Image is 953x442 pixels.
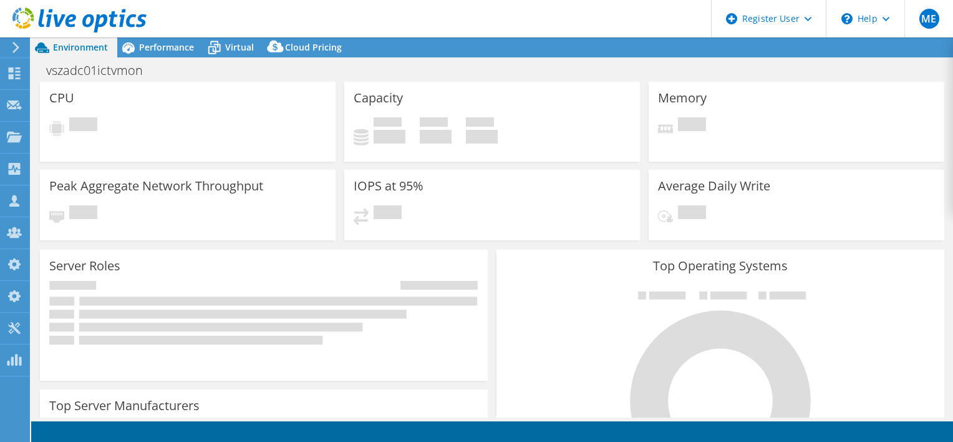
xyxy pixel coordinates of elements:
span: ME [919,9,939,29]
span: Used [374,117,402,130]
h3: Server Roles [49,259,120,273]
h3: IOPS at 95% [354,179,423,193]
span: Environment [53,41,108,53]
h4: 0 GiB [374,130,405,144]
h4: 0 GiB [420,130,452,144]
span: Cloud Pricing [285,41,342,53]
span: Pending [678,205,706,222]
svg: \n [841,13,853,24]
h3: Capacity [354,91,403,105]
h3: Memory [658,91,707,105]
span: Pending [374,205,402,222]
h3: Average Daily Write [658,179,770,193]
span: Total [466,117,494,130]
span: Pending [69,117,97,134]
h3: CPU [49,91,74,105]
h3: Top Operating Systems [506,259,935,273]
span: Free [420,117,448,130]
span: Pending [69,205,97,222]
span: Virtual [225,41,254,53]
span: Pending [678,117,706,134]
h3: Top Server Manufacturers [49,399,200,413]
h3: Peak Aggregate Network Throughput [49,179,263,193]
h4: 0 GiB [466,130,498,144]
span: Performance [139,41,194,53]
h1: vszadc01ictvmon [41,64,162,77]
